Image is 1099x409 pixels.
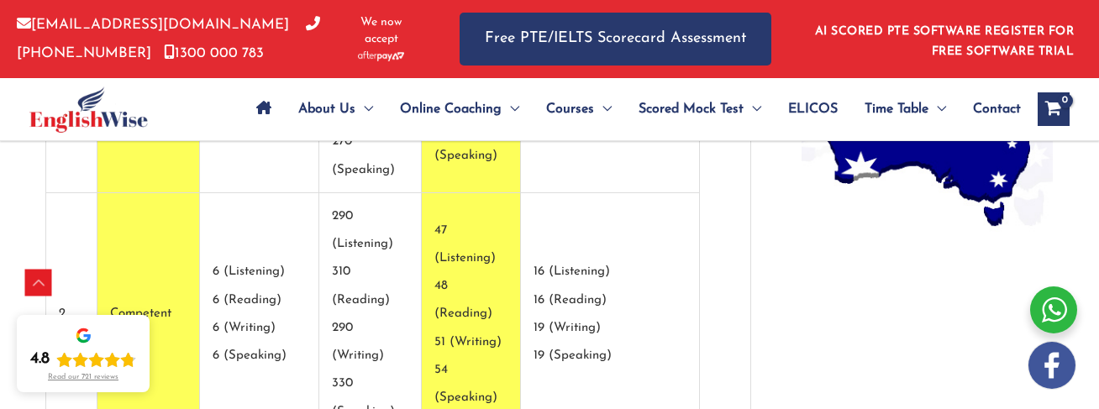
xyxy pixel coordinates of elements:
[815,25,1075,58] a: AI SCORED PTE SOFTWARE REGISTER FOR FREE SOFTWARE TRIAL
[960,80,1021,139] a: Contact
[1028,342,1075,389] img: white-facebook.png
[788,80,838,139] span: ELICOS
[29,87,148,133] img: cropped-ew-logo
[1038,92,1070,126] a: View Shopping Cart, empty
[973,80,1021,139] span: Contact
[30,349,50,370] div: 4.8
[805,12,1082,66] aside: Header Widget 1
[775,80,851,139] a: ELICOS
[355,80,373,139] span: Menu Toggle
[400,80,502,139] span: Online Coaching
[546,80,594,139] span: Courses
[851,80,960,139] a: Time TableMenu Toggle
[17,18,289,32] a: [EMAIL_ADDRESS][DOMAIN_NAME]
[502,80,519,139] span: Menu Toggle
[243,80,1021,139] nav: Site Navigation: Main Menu
[358,51,404,60] img: Afterpay-Logo
[30,349,136,370] div: Rating: 4.8 out of 5
[928,80,946,139] span: Menu Toggle
[460,13,771,66] a: Free PTE/IELTS Scorecard Assessment
[865,80,928,139] span: Time Table
[298,80,355,139] span: About Us
[386,80,533,139] a: Online CoachingMenu Toggle
[285,80,386,139] a: About UsMenu Toggle
[594,80,612,139] span: Menu Toggle
[639,80,744,139] span: Scored Mock Test
[17,18,320,60] a: [PHONE_NUMBER]
[625,80,775,139] a: Scored Mock TestMenu Toggle
[48,373,118,382] div: Read our 721 reviews
[164,46,264,60] a: 1300 000 783
[744,80,761,139] span: Menu Toggle
[344,14,418,48] span: We now accept
[533,80,625,139] a: CoursesMenu Toggle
